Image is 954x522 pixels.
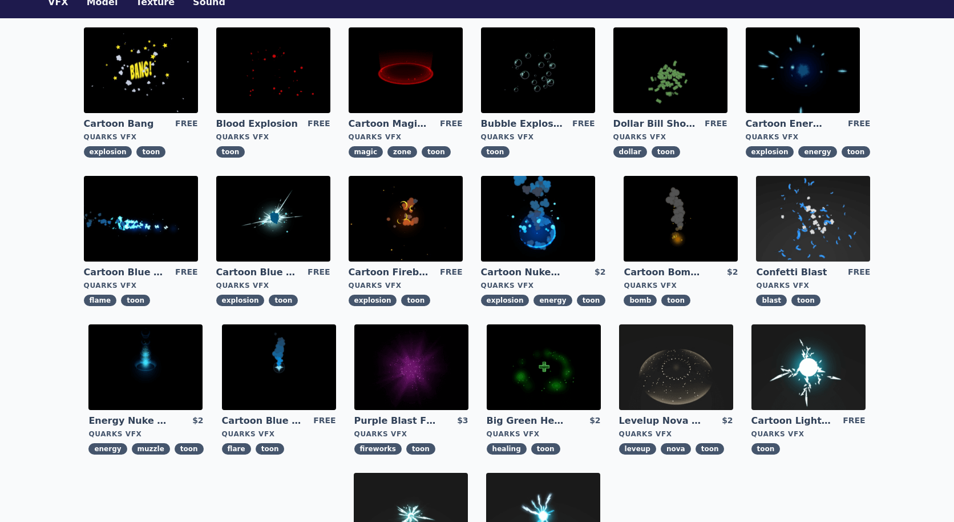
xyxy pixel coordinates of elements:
[842,146,871,158] span: toon
[613,146,647,158] span: dollar
[487,443,527,455] span: healing
[751,415,834,427] a: Cartoon Lightning Ball
[84,132,198,142] div: Quarks VFX
[661,443,691,455] span: nova
[88,415,171,427] a: Energy Nuke Muzzle Flash
[457,415,468,427] div: $3
[175,118,197,130] div: FREE
[481,27,595,113] img: imgAlt
[406,443,435,455] span: toon
[216,132,330,142] div: Quarks VFX
[696,443,725,455] span: toon
[619,429,733,439] div: Quarks VFX
[175,443,204,455] span: toon
[756,266,838,279] a: Confetti Blast
[756,281,870,290] div: Quarks VFX
[751,443,781,455] span: toon
[572,118,595,130] div: FREE
[84,266,166,279] a: Cartoon Blue Flamethrower
[481,132,595,142] div: Quarks VFX
[88,324,203,410] img: imgAlt
[84,27,198,113] img: imgAlt
[354,429,468,439] div: Quarks VFX
[798,146,836,158] span: energy
[746,132,871,142] div: Quarks VFX
[705,118,727,130] div: FREE
[349,176,463,262] img: imgAlt
[121,295,150,306] span: toon
[192,415,203,427] div: $2
[84,118,166,130] a: Cartoon Bang
[313,415,335,427] div: FREE
[746,146,794,158] span: explosion
[349,295,397,306] span: explosion
[88,429,203,439] div: Quarks VFX
[589,415,600,427] div: $2
[401,295,430,306] span: toon
[661,295,690,306] span: toon
[222,415,304,427] a: Cartoon Blue Flare
[624,281,738,290] div: Quarks VFX
[216,146,245,158] span: toon
[652,146,681,158] span: toon
[175,266,197,279] div: FREE
[481,176,595,262] img: imgAlt
[848,266,870,279] div: FREE
[487,429,601,439] div: Quarks VFX
[624,176,738,262] img: imgAlt
[613,118,696,130] a: Dollar Bill Shower
[440,118,462,130] div: FREE
[136,146,165,158] span: toon
[619,443,656,455] span: leveup
[613,27,727,113] img: imgAlt
[216,281,330,290] div: Quarks VFX
[216,27,330,113] img: imgAlt
[619,324,733,410] img: imgAlt
[308,266,330,279] div: FREE
[791,295,820,306] span: toon
[422,146,451,158] span: toon
[349,27,463,113] img: imgAlt
[848,118,870,130] div: FREE
[222,429,336,439] div: Quarks VFX
[88,443,127,455] span: energy
[308,118,330,130] div: FREE
[624,266,706,279] a: Cartoon Bomb Fuse
[619,415,701,427] a: Levelup Nova Effect
[216,118,298,130] a: Blood Explosion
[531,443,560,455] span: toon
[84,176,198,262] img: imgAlt
[613,132,727,142] div: Quarks VFX
[746,27,860,113] img: imgAlt
[727,266,738,279] div: $2
[349,118,431,130] a: Cartoon Magic Zone
[624,295,657,306] span: bomb
[84,295,117,306] span: flame
[269,295,298,306] span: toon
[222,443,251,455] span: flare
[481,266,563,279] a: Cartoon Nuke Energy Explosion
[751,324,866,410] img: imgAlt
[487,415,569,427] a: Big Green Healing Effect
[349,281,463,290] div: Quarks VFX
[216,295,265,306] span: explosion
[256,443,285,455] span: toon
[440,266,462,279] div: FREE
[84,281,198,290] div: Quarks VFX
[481,295,529,306] span: explosion
[354,443,402,455] span: fireworks
[481,146,510,158] span: toon
[843,415,865,427] div: FREE
[349,132,463,142] div: Quarks VFX
[722,415,733,427] div: $2
[387,146,417,158] span: zone
[595,266,605,279] div: $2
[751,429,866,439] div: Quarks VFX
[756,176,870,262] img: imgAlt
[132,443,170,455] span: muzzle
[222,324,336,410] img: imgAlt
[216,176,330,262] img: imgAlt
[577,295,606,306] span: toon
[354,324,468,410] img: imgAlt
[481,118,563,130] a: Bubble Explosion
